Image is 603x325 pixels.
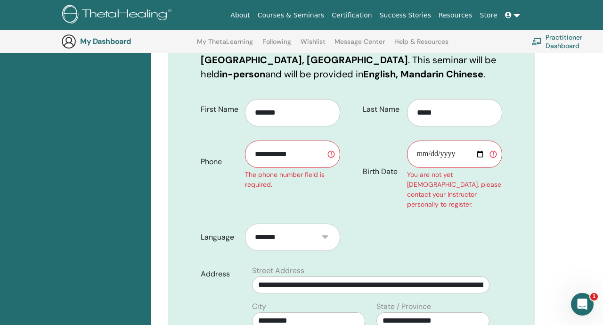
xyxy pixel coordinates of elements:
label: Last Name [356,100,407,118]
label: City [252,301,266,312]
label: Street Address [252,265,304,276]
a: Wishlist [301,38,326,53]
a: Store [476,7,501,24]
a: Help & Resources [394,38,448,53]
label: Address [194,265,246,283]
h3: My Dashboard [80,37,174,46]
b: [GEOGRAPHIC_DATA], [GEOGRAPHIC_DATA], [GEOGRAPHIC_DATA] [201,40,434,66]
div: The phone number field is required. [245,170,340,190]
img: logo.png [62,5,175,26]
label: Phone [194,153,245,171]
img: generic-user-icon.jpg [61,34,76,49]
b: in-person [220,68,265,80]
span: 1 [590,293,598,300]
img: chalkboard-teacher.svg [531,38,542,45]
label: State / Province [376,301,431,312]
label: Birth Date [356,163,407,181]
div: You are not yet [DEMOGRAPHIC_DATA], please contact your Instructor personally to register. [407,170,502,209]
label: Language [194,228,245,246]
a: Message Center [334,38,385,53]
a: Following [262,38,291,53]
a: Resources [435,7,476,24]
b: English, Mandarin Chinese [363,68,483,80]
label: First Name [194,100,245,118]
a: Success Stories [376,7,435,24]
iframe: Intercom live chat [571,293,594,316]
p: You are registering for on in . This seminar will be held and will be provided in . [201,25,502,81]
a: Courses & Seminars [254,7,328,24]
a: My ThetaLearning [197,38,253,53]
a: About [227,7,253,24]
a: Certification [328,7,375,24]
